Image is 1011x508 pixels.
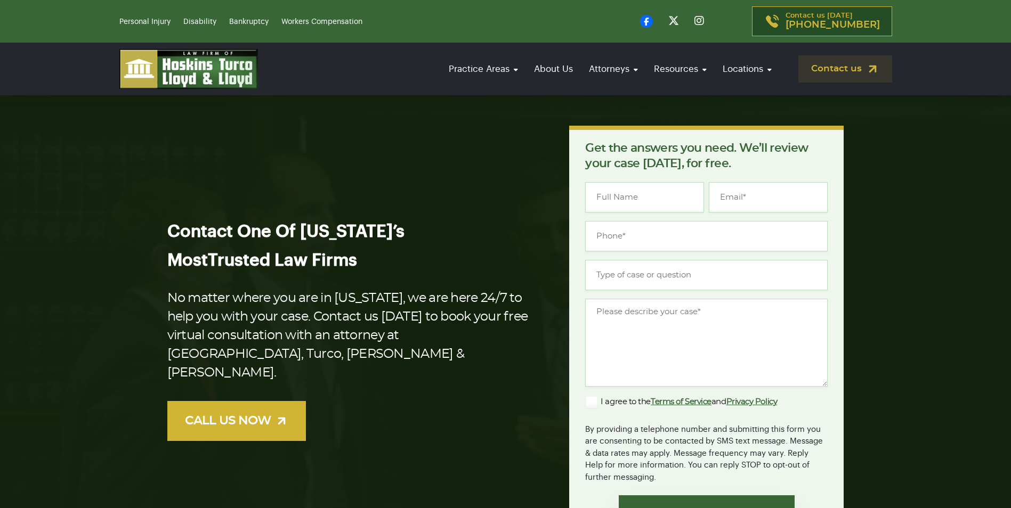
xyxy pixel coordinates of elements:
[585,417,828,484] div: By providing a telephone number and submitting this form you are consenting to be contacted by SM...
[752,6,892,36] a: Contact us [DATE][PHONE_NUMBER]
[167,252,208,269] span: Most
[584,54,643,84] a: Attorneys
[798,55,892,83] a: Contact us
[651,398,711,406] a: Terms of Service
[167,401,306,441] a: CALL US NOW
[585,260,828,290] input: Type of case or question
[229,18,269,26] a: Bankruptcy
[585,182,704,212] input: Full Name
[585,221,828,251] input: Phone*
[281,18,362,26] a: Workers Compensation
[119,18,171,26] a: Personal Injury
[717,54,777,84] a: Locations
[167,223,405,240] span: Contact One Of [US_STATE]’s
[275,414,288,428] img: arrow-up-right-light.svg
[786,20,880,30] span: [PHONE_NUMBER]
[529,54,578,84] a: About Us
[585,396,777,408] label: I agree to the and
[649,54,712,84] a: Resources
[709,182,828,212] input: Email*
[167,289,536,382] p: No matter where you are in [US_STATE], we are here 24/7 to help you with your case. Contact us [D...
[119,49,258,89] img: logo
[585,141,828,171] p: Get the answers you need. We’ll review your case [DATE], for free.
[183,18,216,26] a: Disability
[786,12,880,30] p: Contact us [DATE]
[208,252,357,269] span: Trusted Law Firms
[726,398,778,406] a: Privacy Policy
[443,54,523,84] a: Practice Areas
